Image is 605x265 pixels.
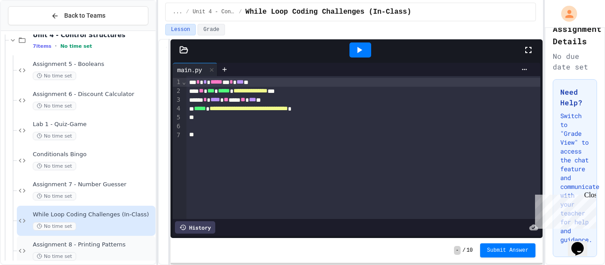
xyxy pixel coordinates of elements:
span: While Loop Coding Challenges (In-Class) [245,7,411,17]
span: Assignment 8 - Printing Patterns [33,241,154,249]
span: ... [173,8,182,15]
span: - [454,246,461,255]
span: No time set [33,102,76,110]
span: Conditionals Bingo [33,151,154,158]
span: Submit Answer [487,247,529,254]
span: No time set [33,222,76,230]
span: / [239,8,242,15]
div: 1 [173,78,182,87]
div: 5 [173,113,182,122]
span: Assignment 6 - Discount Calculator [33,91,154,98]
span: No time set [33,132,76,140]
span: Lab 1 - Quiz-Game [33,121,154,128]
span: Fold line [182,78,186,85]
div: Chat with us now!Close [4,4,61,56]
div: 6 [173,122,182,131]
button: Submit Answer [480,243,536,257]
span: Back to Teams [64,11,105,20]
span: No time set [33,72,76,80]
span: Unit 4 - Control Structures [193,8,235,15]
h2: Assignment Details [553,23,597,47]
div: 3 [173,96,182,104]
span: Unit 4 - Control Structures [33,31,154,39]
div: History [175,221,215,234]
div: 2 [173,87,182,96]
p: Switch to "Grade View" to access the chat feature and communicate with your teacher for help and ... [560,111,589,244]
h3: Need Help? [560,87,589,108]
div: main.py [173,63,217,76]
span: No time set [60,43,92,49]
span: While Loop Coding Challenges (In-Class) [33,211,154,219]
span: No time set [33,252,76,261]
span: • [55,42,57,50]
button: Grade [198,24,225,35]
div: My Account [552,4,579,24]
span: No time set [33,192,76,200]
div: main.py [173,65,206,74]
span: / [462,247,465,254]
span: Assignment 5 - Booleans [33,61,154,68]
span: 7 items [33,43,51,49]
span: Assignment 7 - Number Guesser [33,181,154,188]
button: Lesson [165,24,196,35]
div: 7 [173,131,182,140]
button: Back to Teams [8,6,148,25]
div: No due date set [553,51,597,72]
span: / [186,8,189,15]
iframe: chat widget [568,230,596,256]
iframe: chat widget [531,191,596,229]
span: No time set [33,162,76,170]
div: 4 [173,104,182,113]
span: 10 [466,247,473,254]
